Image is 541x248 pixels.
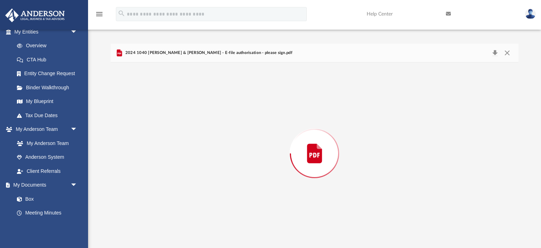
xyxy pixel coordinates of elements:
a: Anderson System [10,150,85,164]
a: Overview [10,39,88,53]
a: My Entitiesarrow_drop_down [5,25,88,39]
a: Meeting Minutes [10,206,85,220]
a: Box [10,192,81,206]
span: arrow_drop_down [70,25,85,39]
a: My Documentsarrow_drop_down [5,178,85,192]
i: menu [95,10,104,18]
span: arrow_drop_down [70,178,85,193]
span: 2024 1040 [PERSON_NAME] & [PERSON_NAME] - E-file authorisation - please sign.pdf [124,50,292,56]
button: Download [489,48,501,58]
a: CTA Hub [10,53,88,67]
a: My Anderson Teamarrow_drop_down [5,122,85,137]
a: Binder Walkthrough [10,80,88,95]
span: arrow_drop_down [70,122,85,137]
a: My Anderson Team [10,136,81,150]
i: search [118,10,125,17]
a: My Blueprint [10,95,85,109]
img: User Pic [525,9,536,19]
a: Entity Change Request [10,67,88,81]
a: Forms Library [10,220,81,234]
button: Close [501,48,514,58]
a: menu [95,13,104,18]
a: Client Referrals [10,164,85,178]
a: Tax Due Dates [10,108,88,122]
div: Preview [111,44,518,244]
img: Anderson Advisors Platinum Portal [3,8,67,22]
